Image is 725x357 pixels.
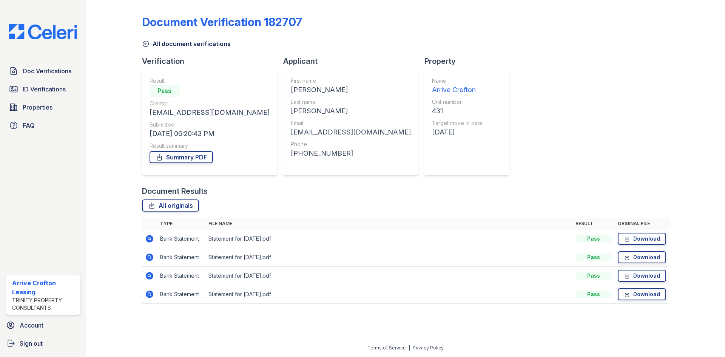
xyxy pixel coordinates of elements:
[23,103,52,112] span: Properties
[142,56,283,66] div: Verification
[157,248,205,267] td: Bank Statement
[432,85,483,95] div: Arrive Crofton
[150,77,270,85] div: Result
[291,98,411,106] div: Last name
[150,142,270,150] div: Result summary
[432,77,483,85] div: Name
[20,321,43,330] span: Account
[575,291,612,298] div: Pass
[6,100,80,115] a: Properties
[205,248,572,267] td: Statement for [DATE].pdf
[3,318,83,333] a: Account
[150,107,270,118] div: [EMAIL_ADDRESS][DOMAIN_NAME]
[142,39,231,48] a: All document verifications
[142,199,199,212] a: All originals
[3,24,83,39] img: CE_Logo_Blue-a8612792a0a2168367f1c8372b55b34899dd931a85d93a1a3d3e32e68fde9ad4.png
[432,77,483,95] a: Name Arrive Crofton
[150,100,270,107] div: Creator
[291,141,411,148] div: Phone
[618,233,666,245] a: Download
[291,85,411,95] div: [PERSON_NAME]
[157,218,205,230] th: Type
[367,345,406,351] a: Terms of Service
[615,218,669,230] th: Original file
[157,285,205,304] td: Bank Statement
[20,339,43,348] span: Sign out
[23,85,66,94] span: ID Verifications
[150,121,270,128] div: Submitted
[575,253,612,261] div: Pass
[432,127,483,138] div: [DATE]
[150,128,270,139] div: [DATE] 06:20:43 PM
[432,106,483,116] div: 431
[432,98,483,106] div: Unit number
[6,63,80,79] a: Doc Verifications
[432,119,483,127] div: Target move in date
[157,230,205,248] td: Bank Statement
[142,186,208,196] div: Document Results
[12,297,77,312] div: Trinity Property Consultants
[157,267,205,285] td: Bank Statement
[150,85,180,97] div: Pass
[12,278,77,297] div: Arrive Crofton Leasing
[618,251,666,263] a: Download
[572,218,615,230] th: Result
[575,272,612,280] div: Pass
[283,56,424,66] div: Applicant
[205,267,572,285] td: Statement for [DATE].pdf
[409,345,410,351] div: |
[291,148,411,159] div: [PHONE_NUMBER]
[424,56,515,66] div: Property
[3,336,83,351] a: Sign out
[291,77,411,85] div: First name
[23,121,35,130] span: FAQ
[6,82,80,97] a: ID Verifications
[291,127,411,138] div: [EMAIL_ADDRESS][DOMAIN_NAME]
[205,218,572,230] th: File name
[413,345,444,351] a: Privacy Policy
[291,119,411,127] div: Email
[6,118,80,133] a: FAQ
[575,235,612,243] div: Pass
[150,151,213,163] a: Summary PDF
[205,230,572,248] td: Statement for [DATE].pdf
[618,288,666,300] a: Download
[205,285,572,304] td: Statement for [DATE].pdf
[618,270,666,282] a: Download
[291,106,411,116] div: [PERSON_NAME]
[142,15,302,29] div: Document Verification 182707
[23,66,71,76] span: Doc Verifications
